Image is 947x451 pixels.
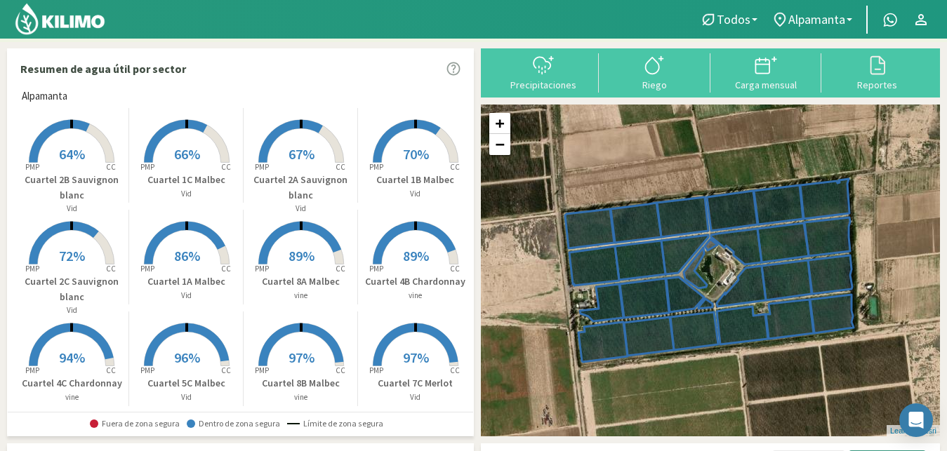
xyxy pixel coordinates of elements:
tspan: CC [336,162,345,172]
div: Riego [603,80,706,90]
a: Leaflet [890,426,913,435]
span: 97% [403,349,429,366]
p: Cuartel 7C Merlot [358,376,472,391]
button: Riego [599,53,710,90]
button: Reportes [821,53,933,90]
tspan: PMP [25,162,39,172]
tspan: CC [451,365,461,375]
img: Kilimo [14,2,106,36]
p: Cuartel 1A Malbec [129,274,243,289]
span: Dentro de zona segura [187,419,280,429]
p: Vid [15,304,128,316]
tspan: CC [106,365,116,375]
span: 86% [174,247,200,264]
p: Vid [15,203,128,215]
tspan: PMP [25,264,39,274]
a: Zoom out [489,134,510,155]
div: | © [887,425,940,437]
tspan: PMP [255,162,269,172]
span: 94% [59,349,85,366]
span: 96% [174,349,200,366]
span: 97% [289,349,314,366]
span: Fuera de zona segura [90,419,180,429]
p: Cuartel 4C Chardonnay [15,376,128,391]
p: vine [15,391,128,403]
span: Límite de zona segura [287,419,383,429]
tspan: CC [451,162,461,172]
tspan: CC [106,162,116,172]
div: Open Intercom Messenger [899,403,933,437]
p: Resumen de agua útil por sector [20,60,186,77]
p: Cuartel 1B Malbec [358,173,472,187]
tspan: CC [221,264,231,274]
tspan: PMP [140,264,154,274]
p: Cuartel 8A Malbec [244,274,357,289]
tspan: CC [336,264,345,274]
tspan: PMP [255,264,269,274]
tspan: CC [106,264,116,274]
p: vine [358,290,472,302]
span: 67% [289,145,314,163]
p: Vid [358,391,472,403]
span: 64% [59,145,85,163]
p: Cuartel 2A Sauvignon blanc [244,173,357,203]
tspan: CC [336,365,345,375]
p: Cuartel 1C Malbec [129,173,243,187]
tspan: PMP [369,365,383,375]
tspan: PMP [140,365,154,375]
tspan: PMP [140,162,154,172]
button: Carga mensual [710,53,822,90]
span: 89% [289,247,314,264]
span: 66% [174,145,200,163]
p: Vid [358,188,472,200]
span: Todos [717,12,750,27]
div: Carga mensual [715,80,818,90]
span: 72% [59,247,85,264]
span: 89% [403,247,429,264]
p: vine [244,290,357,302]
p: Vid [129,188,243,200]
span: 70% [403,145,429,163]
tspan: PMP [369,264,383,274]
button: Precipitaciones [488,53,600,90]
p: Cuartel 5C Malbec [129,376,243,391]
p: vine [244,391,357,403]
a: Zoom in [489,113,510,134]
p: Cuartel 2C Sauvignon blanc [15,274,128,304]
span: Alpamanta [788,12,845,27]
p: Vid [129,391,243,403]
p: Cuartel 8B Malbec [244,376,357,391]
tspan: CC [451,264,461,274]
tspan: PMP [255,365,269,375]
p: Vid [129,290,243,302]
p: Cuartel 2B Sauvignon blanc [15,173,128,203]
p: Vid [244,203,357,215]
tspan: PMP [25,365,39,375]
div: Reportes [826,80,929,90]
div: Precipitaciones [492,80,595,90]
tspan: CC [221,365,231,375]
span: Alpamanta [22,88,67,105]
tspan: PMP [369,162,383,172]
p: Cuartel 4B Chardonnay [358,274,472,289]
tspan: CC [221,162,231,172]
